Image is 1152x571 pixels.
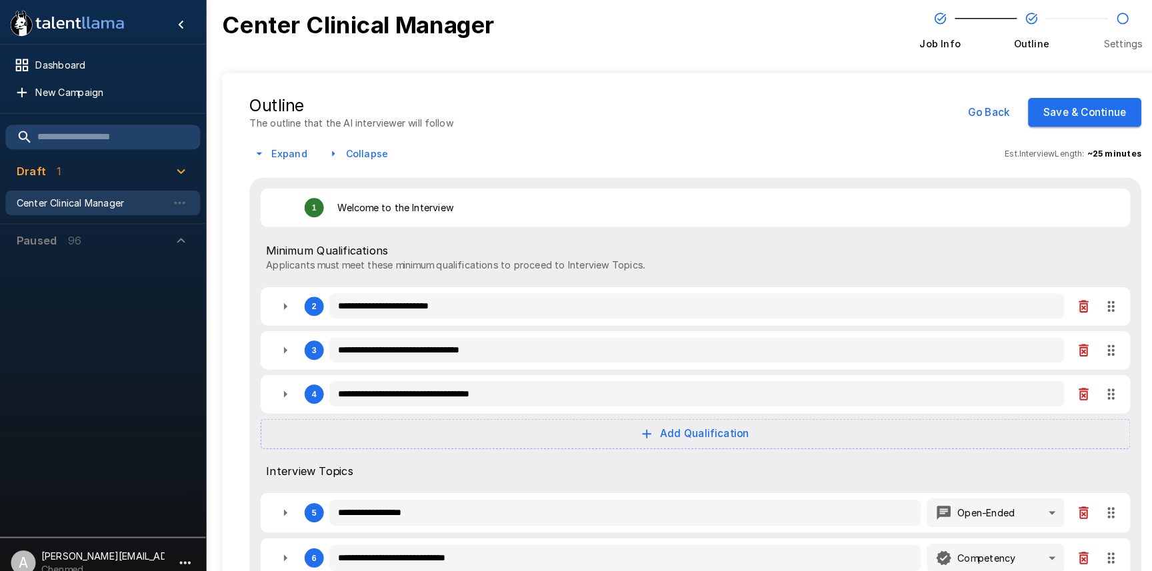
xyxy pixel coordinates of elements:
div: 4 [253,364,1099,402]
p: Open-Ended [931,492,987,505]
button: Save & Continue [999,95,1109,123]
button: Expand [243,137,304,162]
div: 5 [303,494,308,503]
span: Interview Topics [259,450,1093,466]
div: 3 [253,322,1099,359]
span: Outline [985,36,1020,49]
button: Collapse [315,137,383,162]
span: Minimum Qualifications [259,235,1093,251]
button: Go Back [933,95,989,123]
span: Est. Interview Length: [977,143,1054,156]
span: Job Info [894,36,934,49]
div: 5 [253,479,1099,518]
b: Center Clinical Manager [216,11,481,38]
div: 6 [253,523,1099,562]
p: Welcome to the Interview [328,195,441,209]
p: Competency [931,536,987,549]
p: Applicants must meet these minimum qualifications to proceed to Interview Topics. [259,251,1093,265]
b: ~ 25 minutes [1057,144,1109,154]
div: 6 [303,538,308,547]
div: 3 [303,336,308,345]
div: 4 [303,378,308,388]
p: The outline that the AI interviewer will follow [243,113,441,127]
div: 1 [303,197,308,207]
div: 2 [303,293,308,302]
span: Settings [1073,36,1110,49]
h5: Outline [243,92,441,113]
button: Add Qualification [253,407,1099,436]
div: 2 [253,279,1099,316]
